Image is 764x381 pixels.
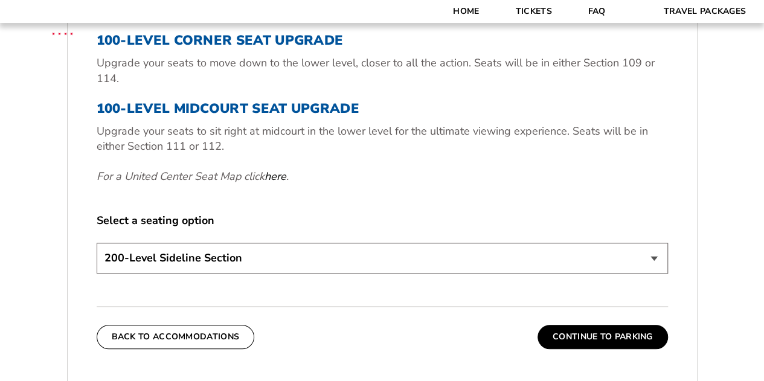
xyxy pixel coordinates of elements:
[97,56,668,86] p: Upgrade your seats to move down to the lower level, closer to all the action. Seats will be in ei...
[538,325,668,349] button: Continue To Parking
[97,33,668,48] h3: 100-Level Corner Seat Upgrade
[97,124,668,154] p: Upgrade your seats to sit right at midcourt in the lower level for the ultimate viewing experienc...
[97,169,289,184] em: For a United Center Seat Map click .
[36,6,89,59] img: CBS Sports Thanksgiving Classic
[97,325,255,349] button: Back To Accommodations
[97,101,668,117] h3: 100-Level Midcourt Seat Upgrade
[97,213,668,228] label: Select a seating option
[265,169,286,184] a: here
